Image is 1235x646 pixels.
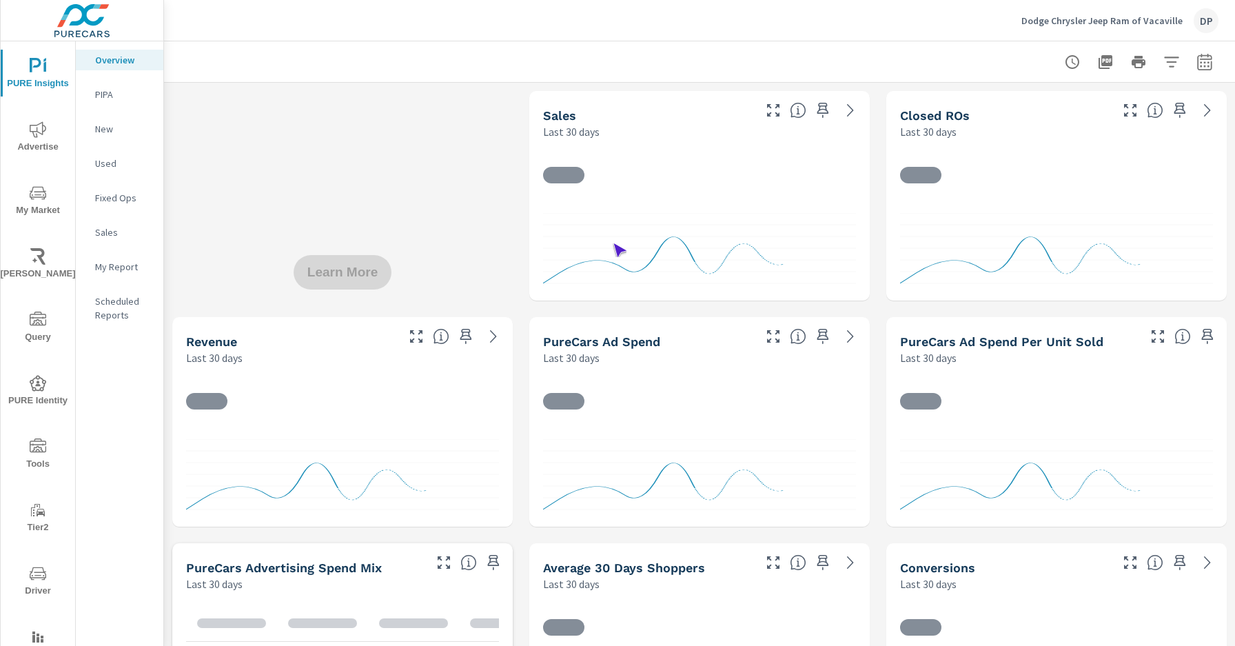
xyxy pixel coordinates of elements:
[1021,14,1183,27] p: Dodge Chrysler Jeep Ram of Vacaville
[762,552,784,574] button: Make Fullscreen
[5,185,71,219] span: My Market
[900,576,957,592] p: Last 30 days
[1174,328,1191,345] span: Average cost of advertising per each vehicle sold at the dealer over the selected date range. The...
[405,325,427,347] button: Make Fullscreen
[1169,552,1191,574] span: Save this to your personalized report
[5,502,71,536] span: Tier2
[5,565,71,599] span: Driver
[5,248,71,282] span: [PERSON_NAME]
[95,53,152,67] p: Overview
[1194,8,1218,33] div: DP
[5,58,71,92] span: PURE Insights
[839,552,861,574] a: See more details in report
[5,121,71,155] span: Advertise
[543,576,600,592] p: Last 30 days
[1119,99,1141,121] button: Make Fullscreen
[95,260,152,274] p: My Report
[76,222,163,243] div: Sales
[1125,48,1152,76] button: Print Report
[900,350,957,366] p: Last 30 days
[1092,48,1119,76] button: "Export Report to PDF"
[76,84,163,105] div: PIPA
[76,291,163,325] div: Scheduled Reports
[5,312,71,345] span: Query
[433,328,449,345] span: Total sales revenue over the selected date range. [Source: This data is sourced from the dealer’s...
[186,334,237,349] h5: Revenue
[900,334,1103,349] h5: PureCars Ad Spend Per Unit Sold
[543,334,660,349] h5: PureCars Ad Spend
[76,119,163,139] div: New
[1119,552,1141,574] button: Make Fullscreen
[790,328,806,345] span: Total cost of media for all PureCars channels for the selected dealership group over the selected...
[839,99,861,121] a: See more details in report
[543,108,576,123] h5: Sales
[5,375,71,409] span: PURE Identity
[76,50,163,70] div: Overview
[186,576,243,592] p: Last 30 days
[543,123,600,140] p: Last 30 days
[1191,48,1218,76] button: Select Date Range
[433,552,455,574] button: Make Fullscreen
[186,350,243,366] p: Last 30 days
[1169,99,1191,121] span: Save this to your personalized report
[186,561,382,575] h5: PureCars Advertising Spend Mix
[1196,552,1218,574] a: See more details in report
[900,561,975,575] h5: Conversions
[482,325,504,347] a: See more details in report
[812,552,834,574] span: Save this to your personalized report
[812,325,834,347] span: Save this to your personalized report
[95,122,152,136] p: New
[95,88,152,101] p: PIPA
[543,350,600,366] p: Last 30 days
[1147,554,1163,571] span: The number of dealer-specified goals completed by a visitor. [Source: This data is provided by th...
[95,294,152,322] p: Scheduled Reports
[1196,325,1218,347] span: Save this to your personalized report
[762,325,784,347] button: Make Fullscreen
[76,256,163,277] div: My Report
[900,108,970,123] h5: Closed ROs
[812,99,834,121] span: Save this to your personalized report
[95,225,152,239] p: Sales
[762,99,784,121] button: Make Fullscreen
[543,561,705,575] h5: Average 30 Days Shoppers
[95,191,152,205] p: Fixed Ops
[1147,102,1163,119] span: Number of Repair Orders Closed by the selected dealership group over the selected time range. [So...
[482,552,504,574] span: Save this to your personalized report
[790,554,806,571] span: A rolling 30 day total of daily Shoppers on the dealership website, averaged over the selected da...
[5,438,71,472] span: Tools
[95,157,152,170] p: Used
[455,325,477,347] span: Save this to your personalized report
[1196,99,1218,121] a: See more details in report
[460,554,477,571] span: This table looks at how you compare to the amount of budget you spend per channel as opposed to y...
[1147,325,1169,347] button: Make Fullscreen
[839,325,861,347] a: See more details in report
[76,188,163,208] div: Fixed Ops
[76,153,163,174] div: Used
[900,123,957,140] p: Last 30 days
[790,102,806,119] span: Number of vehicles sold by the dealership over the selected date range. [Source: This data is sou...
[1158,48,1185,76] button: Apply Filters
